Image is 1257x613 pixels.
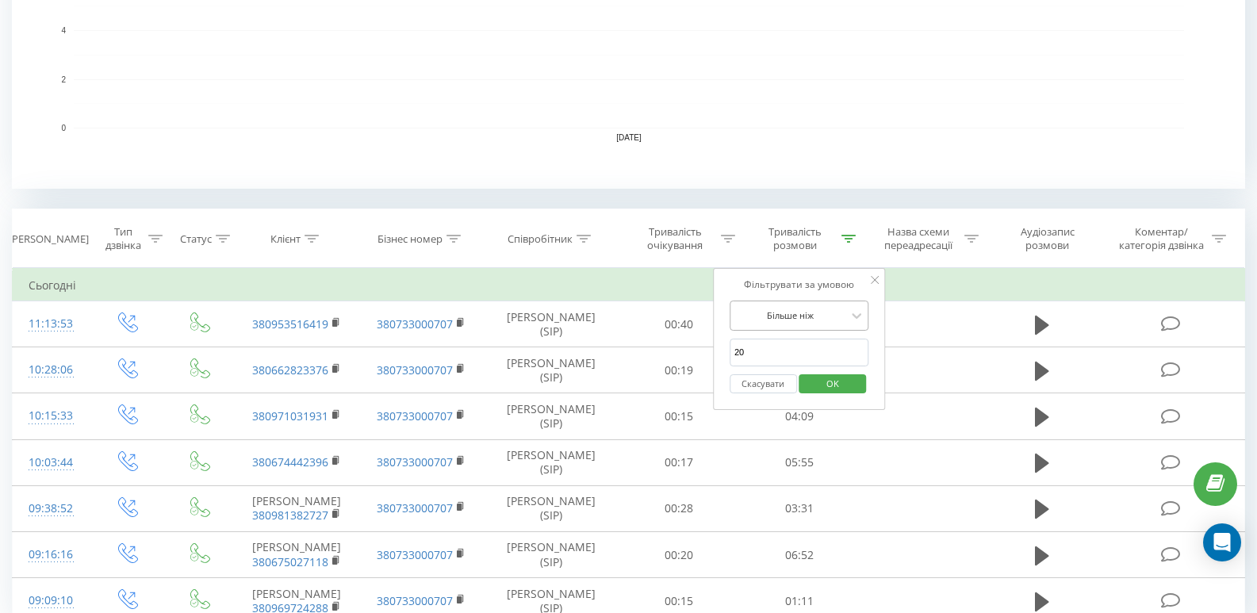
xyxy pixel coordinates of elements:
[633,225,717,252] div: Тривалість очікування
[377,408,453,423] a: 380733000707
[377,593,453,608] a: 380733000707
[730,374,797,394] button: Скасувати
[377,316,453,331] a: 380733000707
[29,400,74,431] div: 10:15:33
[61,26,66,35] text: 4
[377,232,443,246] div: Бізнес номер
[1115,225,1208,252] div: Коментар/категорія дзвінка
[29,539,74,570] div: 09:16:16
[998,225,1096,252] div: Аудіозапис розмови
[730,339,869,366] input: 00:00
[61,124,66,132] text: 0
[377,547,453,562] a: 380733000707
[484,301,619,347] td: [PERSON_NAME] (SIP)
[739,439,860,485] td: 05:55
[619,301,739,347] td: 00:40
[1203,523,1241,561] div: Open Intercom Messenger
[252,508,328,523] a: 380981382727
[619,439,739,485] td: 00:17
[377,500,453,515] a: 380733000707
[252,362,328,377] a: 380662823376
[61,75,66,84] text: 2
[739,485,860,531] td: 03:31
[9,232,89,246] div: [PERSON_NAME]
[619,393,739,439] td: 00:15
[377,362,453,377] a: 380733000707
[753,225,837,252] div: Тривалість розмови
[377,454,453,469] a: 380733000707
[252,554,328,569] a: 380675027118
[252,454,328,469] a: 380674442396
[739,393,860,439] td: 04:09
[234,485,359,531] td: [PERSON_NAME]
[508,232,573,246] div: Співробітник
[13,270,1245,301] td: Сьогодні
[619,532,739,578] td: 00:20
[619,347,739,393] td: 00:19
[29,447,74,478] div: 10:03:44
[811,371,855,396] span: OK
[270,232,301,246] div: Клієнт
[29,354,74,385] div: 10:28:06
[29,493,74,524] div: 09:38:52
[730,277,869,293] div: Фільтрувати за умовою
[484,485,619,531] td: [PERSON_NAME] (SIP)
[484,347,619,393] td: [PERSON_NAME] (SIP)
[103,225,144,252] div: Тип дзвінка
[234,532,359,578] td: [PERSON_NAME]
[484,393,619,439] td: [PERSON_NAME] (SIP)
[180,232,212,246] div: Статус
[252,316,328,331] a: 380953516419
[739,532,860,578] td: 06:52
[484,532,619,578] td: [PERSON_NAME] (SIP)
[484,439,619,485] td: [PERSON_NAME] (SIP)
[799,374,867,394] button: OK
[616,133,642,142] text: [DATE]
[252,408,328,423] a: 380971031931
[619,485,739,531] td: 00:28
[29,308,74,339] div: 11:13:53
[876,225,960,252] div: Назва схеми переадресації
